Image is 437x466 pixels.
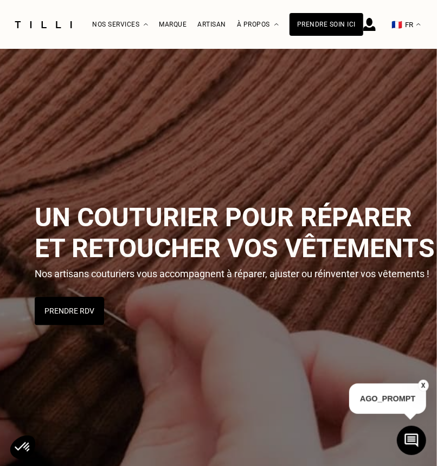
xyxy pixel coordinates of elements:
[197,21,226,28] a: Artisan
[363,18,376,31] img: icône connexion
[418,380,429,392] button: X
[35,233,435,264] span: et retoucher vos vêtements
[35,202,412,233] span: Un couturier pour réparer
[11,21,76,28] img: Logo du service de couturière Tilli
[416,23,421,26] img: menu déroulant
[35,297,104,325] button: Prendre RDV
[237,1,279,49] div: À propos
[349,384,426,414] p: AGO_PROMPT
[35,269,436,280] p: Nos artisans couturiers vous accompagnent à réparer, ajuster ou réinventer vos vêtements !
[159,21,187,28] a: Marque
[274,23,279,26] img: Menu déroulant à propos
[144,23,148,26] img: Menu déroulant
[92,1,148,49] div: Nos services
[290,13,363,36] a: Prendre soin ici
[392,20,403,30] span: 🇫🇷
[387,1,426,49] button: 🇫🇷 FR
